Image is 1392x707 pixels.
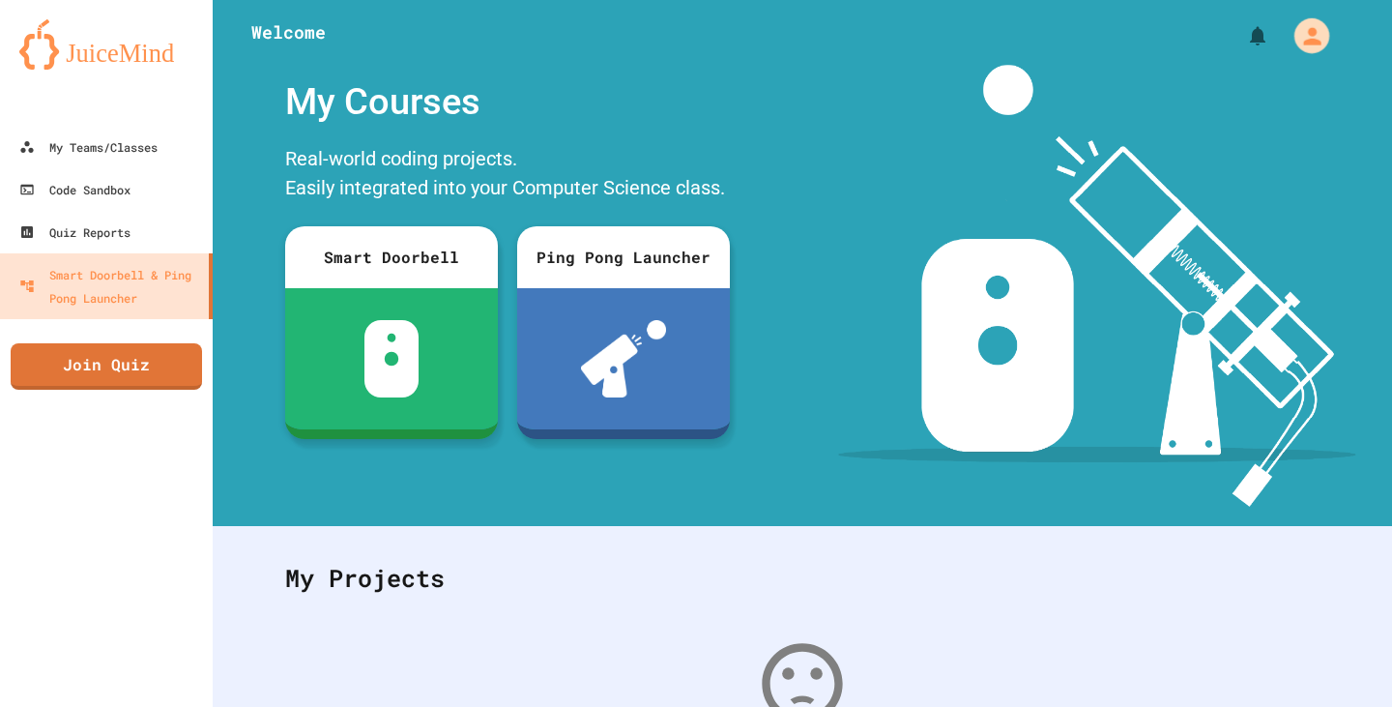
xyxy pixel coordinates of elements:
img: ppl-with-ball.png [581,320,667,398]
div: Smart Doorbell [285,226,498,288]
div: Ping Pong Launcher [517,226,730,288]
div: My Projects [266,541,1339,616]
div: My Notifications [1210,19,1274,52]
div: My Courses [275,65,739,139]
div: Smart Doorbell & Ping Pong Launcher [19,263,201,309]
div: My Account [1274,14,1335,58]
a: Join Quiz [11,343,202,390]
img: sdb-white.svg [364,320,420,398]
div: Quiz Reports [19,221,130,244]
div: My Teams/Classes [19,135,158,159]
img: banner-image-my-projects.png [838,65,1356,507]
img: logo-orange.svg [19,19,193,70]
div: Code Sandbox [19,178,130,201]
div: Real-world coding projects. Easily integrated into your Computer Science class. [275,139,739,212]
